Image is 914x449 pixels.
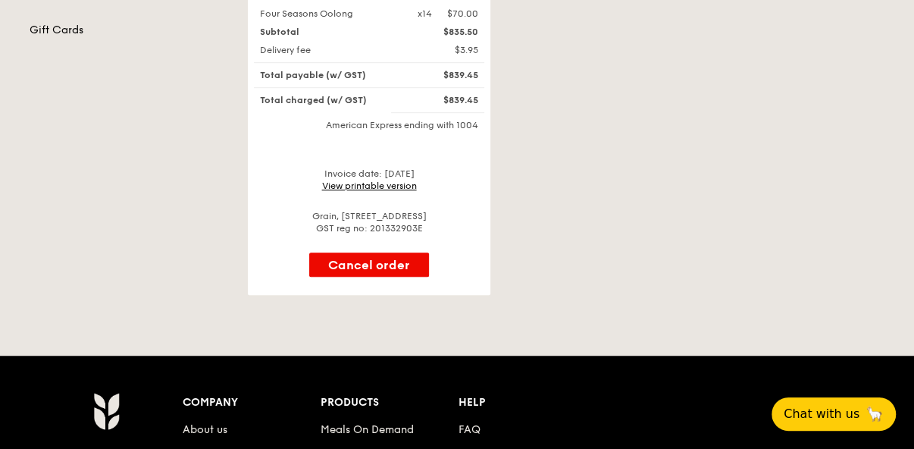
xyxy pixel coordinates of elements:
[408,69,487,81] div: $839.45
[865,405,884,423] span: 🦙
[251,94,408,106] div: Total charged (w/ GST)
[459,423,480,436] a: FAQ
[447,8,478,20] div: $70.00
[408,44,487,56] div: $3.95
[183,423,227,436] a: About us
[309,253,429,277] button: Cancel order
[251,44,408,56] div: Delivery fee
[260,70,366,80] span: Total payable (w/ GST)
[93,392,120,430] img: Grain
[408,94,487,106] div: $839.45
[418,8,432,20] div: x14
[459,392,596,413] div: Help
[784,405,859,423] span: Chat with us
[408,26,487,38] div: $835.50
[772,397,896,431] button: Chat with us🦙
[254,168,484,192] div: Invoice date: [DATE]
[321,392,459,413] div: Products
[30,23,230,38] a: Gift Cards
[254,210,484,234] div: Grain, [STREET_ADDRESS] GST reg no: 201332903E
[322,181,417,191] a: View printable version
[251,8,408,20] div: Four Seasons Oolong
[254,119,484,131] div: American Express ending with 1004
[321,423,414,436] a: Meals On Demand
[183,392,321,413] div: Company
[251,26,408,38] div: Subtotal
